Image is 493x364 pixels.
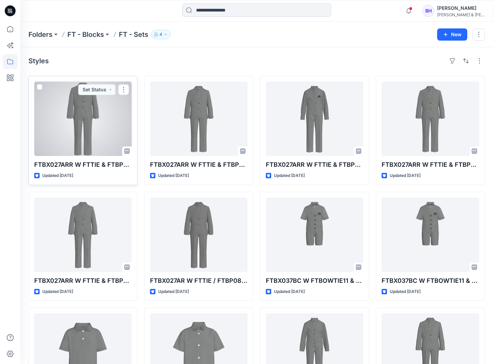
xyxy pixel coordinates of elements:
p: FTBX027ARR W FTTIE & FTBP087AAR & FTBJ504ABR [382,160,479,169]
a: FTBX027ARR W FTTIE & FTBP087AAR & FTBJ504AYR [150,82,248,156]
h4: Styles [28,57,49,65]
p: Updated [DATE] [274,172,305,179]
p: Updated [DATE] [42,172,73,179]
a: FT - Blocks [67,30,104,39]
p: Updated [DATE] [158,288,189,295]
p: Updated [DATE] [42,288,73,295]
p: FTBX027ARR W FTTIE & FTBP087AAR & FTBJ504AYR [150,160,248,169]
p: Updated [DATE] [390,172,421,179]
div: BH [422,5,434,17]
div: [PERSON_NAME] [437,4,485,12]
a: FTBX037BC W FTBOWTIE11 & FTBS097AK & FTBV009AL [382,198,479,272]
p: FTBX027ARR W FTTIE & FTBP087AAR & FTBJ504AYR [34,276,132,286]
p: FTBX037BC W FTBOWTIE11 & FTBS097AK & FTBV009AL [382,276,479,286]
button: 4 [151,30,171,39]
a: FTBX027ARR W FTTIE & FTBP087AAR & FTBJ504AYR [34,198,132,272]
p: FTBX027ARR W FTTIE & FTBP087AAR & FTBV009AUR [266,160,363,169]
p: Updated [DATE] [274,288,305,295]
p: Updated [DATE] [390,288,421,295]
a: Folders [28,30,52,39]
a: FTBX027ARR W FTTIE & FTBP087AAR & FTBJ504ABR [34,82,132,156]
a: FTBX027AR W FTTIE / FTBP087AA / FTBJ504AB [150,198,248,272]
p: FTBX027AR W FTTIE / FTBP087AA / FTBJ504AB [150,276,248,286]
p: FTBX027ARR W FTTIE & FTBP087AAR & FTBJ504ABR [34,160,132,169]
a: FTBX027ARR W FTTIE & FTBP087AAR & FTBV009AUR [266,82,363,156]
p: FT - Sets [119,30,148,39]
button: New [437,28,467,41]
p: 4 [159,31,162,38]
a: FTBX037BC W FTBOWTIE11 & FTBS097AK & FTBV009AU [266,198,363,272]
a: FTBX027ARR W FTTIE & FTBP087AAR & FTBJ504ABR [382,82,479,156]
p: Updated [DATE] [158,172,189,179]
div: [PERSON_NAME] & [PERSON_NAME] [437,12,485,17]
p: FTBX037BC W FTBOWTIE11 & FTBS097AK & FTBV009AU [266,276,363,286]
